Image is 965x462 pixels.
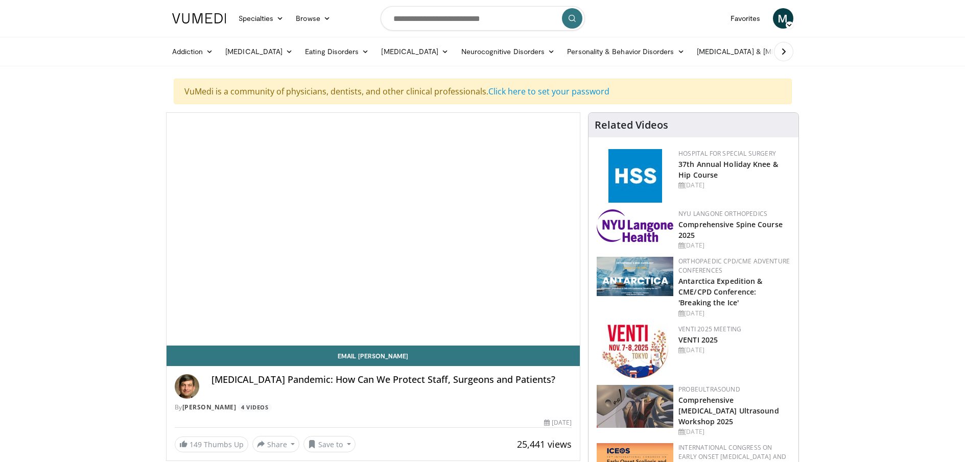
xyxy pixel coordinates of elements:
img: VuMedi Logo [172,13,226,23]
a: Favorites [724,8,767,29]
a: Neurocognitive Disorders [455,41,561,62]
div: [DATE] [678,241,790,250]
a: Specialties [232,8,290,29]
a: 4 Videos [238,403,272,412]
div: [DATE] [678,309,790,318]
a: Antarctica Expedition & CME/CPD Conference: 'Breaking the Ice' [678,276,762,307]
a: Eating Disorders [299,41,375,62]
img: f5c2b4a9-8f32-47da-86a2-cd262eba5885.gif.150x105_q85_autocrop_double_scale_upscale_version-0.2.jpg [608,149,662,203]
a: Probeultrasound [678,385,740,394]
img: 60b07d42-b416-4309-bbc5-bc4062acd8fe.jpg.150x105_q85_autocrop_double_scale_upscale_version-0.2.jpg [602,325,668,378]
a: Comprehensive [MEDICAL_DATA] Ultrasound Workshop 2025 [678,395,779,426]
a: M [773,8,793,29]
span: 149 [190,440,202,449]
a: Personality & Behavior Disorders [561,41,690,62]
a: VENTI 2025 Meeting [678,325,741,333]
span: 25,441 views [517,438,572,450]
button: Share [252,436,300,452]
a: [MEDICAL_DATA] [375,41,455,62]
div: [DATE] [678,427,790,436]
a: NYU Langone Orthopedics [678,209,767,218]
div: [DATE] [544,418,572,427]
img: Avatar [175,374,199,399]
a: [PERSON_NAME] [182,403,237,411]
a: Hospital for Special Surgery [678,149,776,158]
input: Search topics, interventions [381,6,585,31]
img: 196d80fa-0fd9-4c83-87ed-3e4f30779ad7.png.150x105_q85_autocrop_double_scale_upscale_version-0.2.png [597,209,673,242]
a: [MEDICAL_DATA] [219,41,299,62]
a: Browse [290,8,337,29]
a: Addiction [166,41,220,62]
div: By [175,403,572,412]
img: cda103ef-3d06-4b27-86e1-e0dffda84a25.jpg.150x105_q85_autocrop_double_scale_upscale_version-0.2.jpg [597,385,673,428]
h4: Related Videos [595,119,668,131]
a: Email [PERSON_NAME] [167,346,580,366]
a: 149 Thumbs Up [175,436,248,452]
a: 37th Annual Holiday Knee & Hip Course [678,159,778,180]
div: [DATE] [678,346,790,355]
div: [DATE] [678,181,790,190]
a: VENTI 2025 [678,335,718,345]
a: Orthopaedic CPD/CME Adventure Conferences [678,257,790,275]
h4: [MEDICAL_DATA] Pandemic: How Can We Protect Staff, Surgeons and Patients? [211,374,572,385]
img: 923097bc-eeff-4ced-9ace-206d74fb6c4c.png.150x105_q85_autocrop_double_scale_upscale_version-0.2.png [597,257,673,296]
button: Save to [303,436,356,452]
a: Click here to set your password [488,86,609,97]
div: VuMedi is a community of physicians, dentists, and other clinical professionals. [174,79,792,104]
video-js: Video Player [167,113,580,346]
a: [MEDICAL_DATA] & [MEDICAL_DATA] [691,41,837,62]
a: Comprehensive Spine Course 2025 [678,220,783,240]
